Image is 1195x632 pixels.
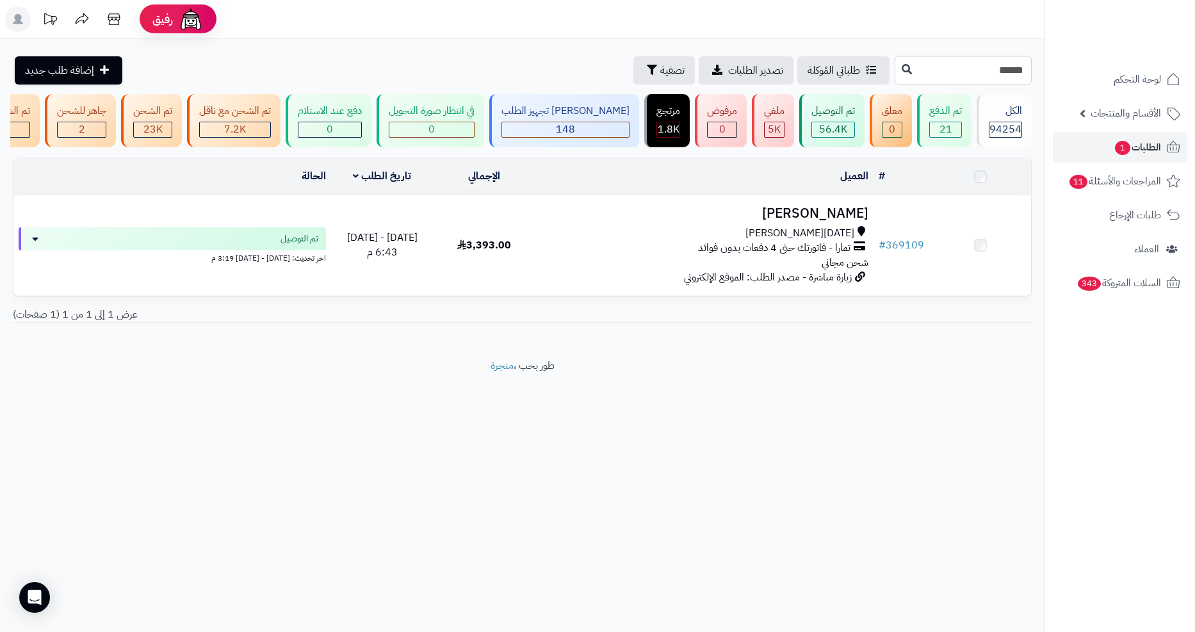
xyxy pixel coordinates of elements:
a: الطلبات1 [1053,132,1187,163]
span: تصفية [660,63,685,78]
span: 23K [143,122,163,137]
button: تصفية [633,56,695,85]
a: تاريخ الطلب [353,168,411,184]
span: العملاء [1134,240,1159,258]
div: 56446 [812,122,854,137]
img: ai-face.png [178,6,204,32]
a: طلباتي المُوكلة [797,56,890,85]
span: 2 [79,122,85,137]
a: إضافة طلب جديد [15,56,122,85]
div: ملغي [764,104,784,118]
span: [DATE] - [DATE] 6:43 م [347,230,418,260]
div: 0 [882,122,902,137]
span: الأقسام والمنتجات [1091,104,1161,122]
div: 1805 [657,122,679,137]
a: طلبات الإرجاع [1053,200,1187,231]
div: 148 [502,122,629,137]
span: 3,393.00 [457,238,511,253]
span: 1.8K [658,122,679,137]
span: 0 [428,122,435,137]
a: ملغي 5K [749,94,797,147]
span: 1 [1115,141,1130,155]
span: طلبات الإرجاع [1109,206,1161,224]
span: شحن مجاني [822,255,868,270]
div: [PERSON_NAME] تجهيز الطلب [501,104,630,118]
span: إضافة طلب جديد [25,63,94,78]
span: 343 [1078,277,1101,291]
a: تم الدفع 21 [915,94,974,147]
div: معلق [882,104,902,118]
span: السلات المتروكة [1077,274,1161,292]
a: العميل [840,168,868,184]
a: مرتجع 1.8K [642,94,692,147]
span: تصدير الطلبات [728,63,783,78]
a: الإجمالي [468,168,500,184]
div: 7223 [200,122,270,137]
a: دفع عند الاستلام 0 [283,94,374,147]
span: 0 [719,122,726,137]
div: 21 [930,122,961,137]
div: جاهز للشحن [57,104,106,118]
div: تم التوصيل [811,104,855,118]
div: 2 [58,122,106,137]
span: تمارا - فاتورتك حتى 4 دفعات بدون فوائد [698,241,850,255]
span: المراجعات والأسئلة [1068,172,1161,190]
span: طلباتي المُوكلة [808,63,860,78]
div: تم الدفع [929,104,962,118]
span: 5K [768,122,781,137]
a: الكل94254 [974,94,1034,147]
a: جاهز للشحن 2 [42,94,118,147]
a: الحالة [302,168,326,184]
span: 56.4K [819,122,847,137]
div: مرفوض [707,104,737,118]
a: # [879,168,885,184]
span: رفيق [152,12,173,27]
h3: [PERSON_NAME] [540,206,868,221]
a: تم الشحن مع ناقل 7.2K [184,94,283,147]
a: تم التوصيل 56.4K [797,94,867,147]
div: 22984 [134,122,172,137]
span: 148 [556,122,575,137]
a: تحديثات المنصة [34,6,66,35]
a: في انتظار صورة التحويل 0 [374,94,487,147]
span: 7.2K [224,122,246,137]
a: تم الشحن 23K [118,94,184,147]
span: [DATE][PERSON_NAME] [745,226,854,241]
div: مرتجع [656,104,680,118]
div: 0 [708,122,736,137]
span: لوحة التحكم [1114,70,1161,88]
div: الكل [989,104,1022,118]
span: زيارة مباشرة - مصدر الطلب: الموقع الإلكتروني [684,270,852,285]
img: logo-2.png [1108,34,1183,61]
a: السلات المتروكة343 [1053,268,1187,298]
div: 4954 [765,122,784,137]
a: [PERSON_NAME] تجهيز الطلب 148 [487,94,642,147]
a: #369109 [879,238,924,253]
div: عرض 1 إلى 1 من 1 (1 صفحات) [3,307,523,322]
span: 21 [939,122,952,137]
span: 94254 [989,122,1021,137]
div: دفع عند الاستلام [298,104,362,118]
a: تصدير الطلبات [699,56,793,85]
span: 0 [327,122,333,137]
span: # [879,238,886,253]
div: تم الشحن مع ناقل [199,104,271,118]
div: في انتظار صورة التحويل [389,104,475,118]
a: لوحة التحكم [1053,64,1187,95]
a: مرفوض 0 [692,94,749,147]
div: Open Intercom Messenger [19,582,50,613]
div: اخر تحديث: [DATE] - [DATE] 3:19 م [19,250,326,264]
a: العملاء [1053,234,1187,264]
div: 0 [298,122,361,137]
a: معلق 0 [867,94,915,147]
div: 0 [389,122,474,137]
span: الطلبات [1114,138,1161,156]
div: تم الشحن [133,104,172,118]
span: 11 [1069,175,1087,189]
a: متجرة [491,358,514,373]
span: تم التوصيل [280,232,318,245]
span: 0 [889,122,895,137]
a: المراجعات والأسئلة11 [1053,166,1187,197]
